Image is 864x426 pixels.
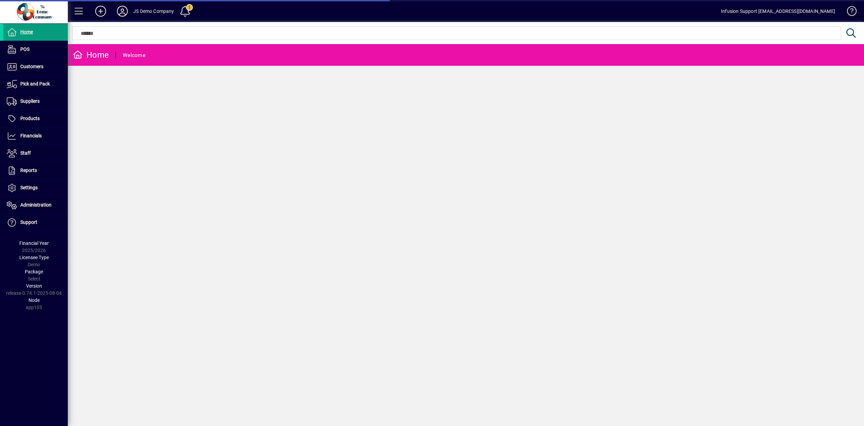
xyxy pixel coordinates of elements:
[3,197,68,214] a: Administration
[123,50,145,61] div: Welcome
[3,41,68,58] a: POS
[3,110,68,127] a: Products
[20,98,40,104] span: Suppliers
[26,283,42,289] span: Version
[112,5,133,17] button: Profile
[20,133,42,138] span: Financials
[20,219,37,225] span: Support
[20,202,52,208] span: Administration
[19,240,49,246] span: Financial Year
[3,58,68,75] a: Customers
[3,214,68,231] a: Support
[20,64,43,69] span: Customers
[20,168,37,173] span: Reports
[842,1,856,23] a: Knowledge Base
[721,6,835,17] div: Infusion Support [EMAIL_ADDRESS][DOMAIN_NAME]
[25,269,43,274] span: Package
[20,185,38,190] span: Settings
[3,128,68,144] a: Financials
[3,93,68,110] a: Suppliers
[3,162,68,179] a: Reports
[19,255,49,260] span: Licensee Type
[133,6,174,17] div: JS Demo Company
[20,116,40,121] span: Products
[3,179,68,196] a: Settings
[28,297,40,303] span: Node
[73,50,109,60] div: Home
[3,76,68,93] a: Pick and Pack
[20,150,31,156] span: Staff
[20,46,29,52] span: POS
[20,81,50,86] span: Pick and Pack
[20,29,33,35] span: Home
[3,145,68,162] a: Staff
[90,5,112,17] button: Add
